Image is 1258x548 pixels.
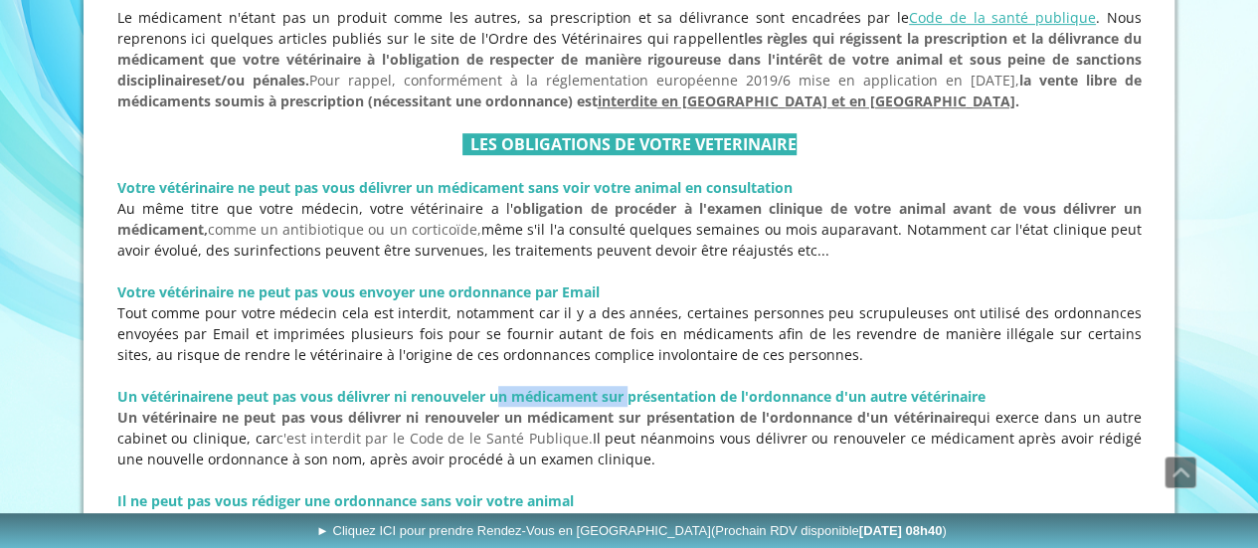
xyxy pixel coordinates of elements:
span: (Prochain RDV disponible ) [711,523,947,538]
p: qui exerce dans un autre cabinet ou clinique, car Il peut néanmoins vous délivrer ou renouveler c... [117,407,1142,469]
span: . [598,91,1019,110]
strong: les règles qui régissent la prescription et la délivrance du médicament que [117,29,1142,69]
strong: LES OBLIGATIONS DE VOTRE VETERINAIRE [470,133,797,155]
span: Un vétérinaire ne peut pas vous délivrer ni renouveler un médicament sur présentation de l'ordonn... [117,408,969,427]
strong: Votre vétérinaire ne peut pas vous délivrer un médicament sans voir votre animal en consultation [117,178,793,197]
a: Défiler vers le haut [1165,457,1196,488]
b: dans l'intérêt de votre animal et sous peine de sanctions [728,50,1142,69]
a: Code de la santé publique [909,8,1096,27]
b: et/ou pénales. [207,71,309,90]
span: Tout comme pour votre médecin cela est interdit, notamment car il y a des années, certaines perso... [117,303,1142,364]
b: ne peut pas vous délivrer ni renouveler un médicament sur présentation de l'ordonnance d'un autre... [216,387,986,406]
span: Pour rappel, conformément à la réglementation européenne 2019/6 mise en application en [DATE], [117,29,1142,110]
span: Défiler vers le haut [1166,457,1195,487]
span: comme un antibiotique ou un corticoïde, [117,199,1142,239]
strong: votre vétérinaire à l'obligation de respecter de manière rigoureuse [243,50,721,69]
strong: obligation de procéder à l'examen clinique de votre animal avant de vous délivrer un médicament, [117,199,1142,239]
p: Le médicament n'étant pas un produit comme les autres, sa prescription et sa délivrance sont enca... [117,7,1142,111]
a: interdite en [GEOGRAPHIC_DATA] et en [GEOGRAPHIC_DATA] [598,91,1015,110]
span: c'est interdit par le Code de le Santé Publique. [276,429,593,448]
b: Un [117,387,137,406]
b: vétérinaire [141,387,216,406]
span: Votre vétérinaire ne peut pas vous envoyer une ordonnance par Email [117,282,600,301]
b: disciplinaires [117,71,207,90]
b: [DATE] 08h40 [859,523,943,538]
span: ► Cliquez ICI pour prendre Rendez-Vous en [GEOGRAPHIC_DATA] [316,523,947,538]
strong: la vente libre de médicaments soumis à prescription (nécessitant une ordonnance) est [117,71,1142,110]
span: Au même titre que votre médecin, votre vétérinaire a l' même s'il l'a consulté quelques semaines ... [117,199,1142,260]
span: Il ne peut pas vous rédiger une ordonnance sans voir votre animal [117,491,574,510]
